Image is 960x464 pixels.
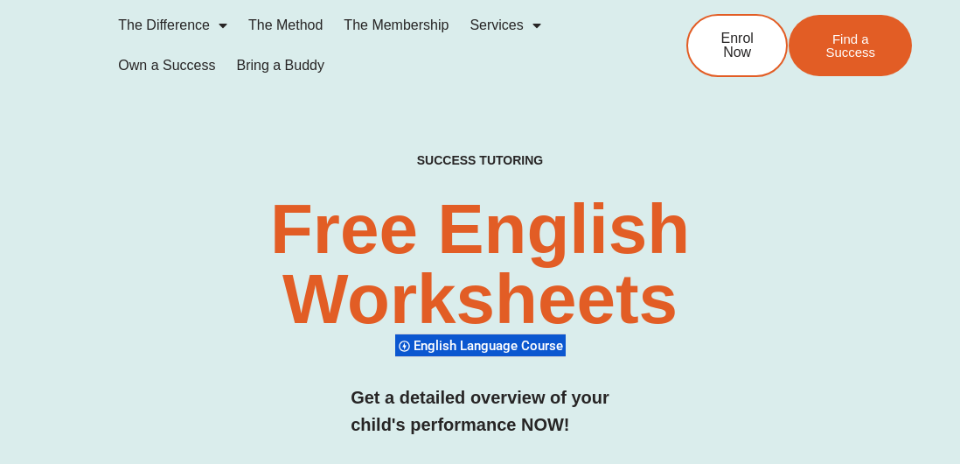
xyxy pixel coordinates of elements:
[352,153,609,168] h4: SUCCESS TUTORING​
[108,5,238,46] a: The Difference
[351,384,609,439] h3: Get a detailed overview of your child's performance NOW!
[789,15,912,76] a: Find a Success
[414,338,568,354] span: English Language Course
[395,334,566,357] div: English Language Course
[333,5,459,46] a: The Membership
[108,46,226,86] a: Own a Success
[815,32,886,59] span: Find a Success
[714,32,760,60] span: Enrol Now
[226,46,335,86] a: Bring a Buddy
[238,5,333,46] a: The Method
[108,5,637,86] nav: Menu
[459,5,551,46] a: Services
[686,14,788,77] a: Enrol Now
[195,194,765,334] h2: Free English Worksheets​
